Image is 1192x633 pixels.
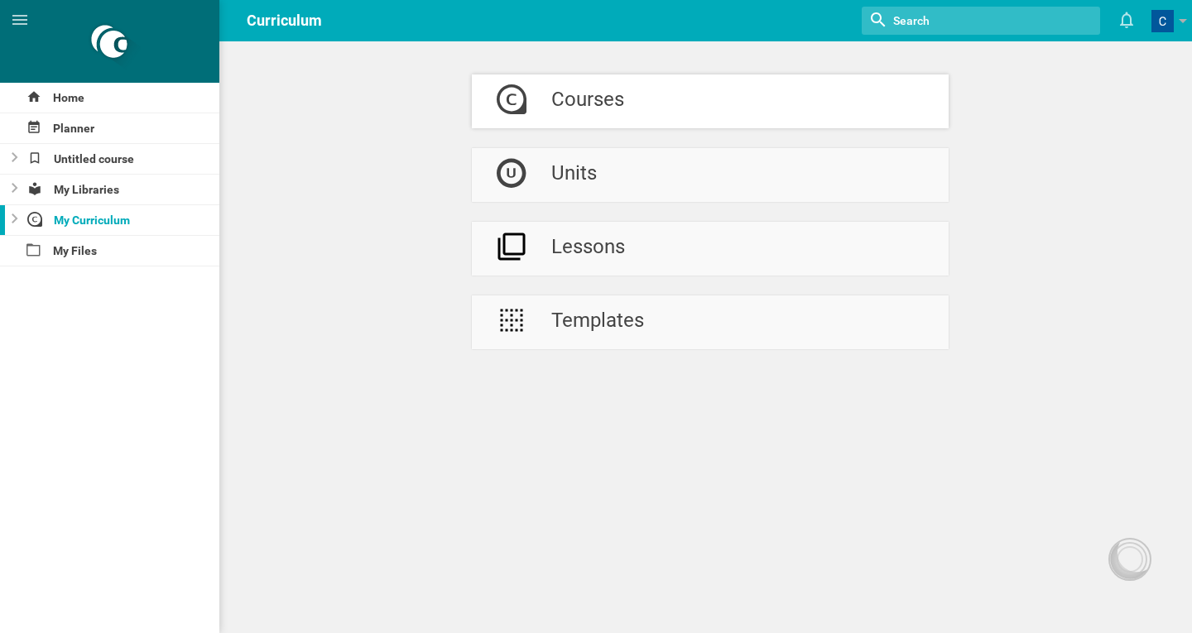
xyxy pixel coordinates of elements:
[22,144,220,174] div: Untitled course
[551,74,624,128] div: Courses
[22,205,220,235] div: My Curriculum
[892,10,1034,31] input: Search
[472,295,949,349] a: Templates
[22,175,220,204] div: My Libraries
[472,148,949,202] a: Units
[472,222,949,276] a: Lessons
[551,148,597,202] div: Units
[247,12,322,29] span: Curriculum
[551,295,644,349] div: Templates
[472,74,949,128] a: Courses
[551,222,625,276] div: Lessons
